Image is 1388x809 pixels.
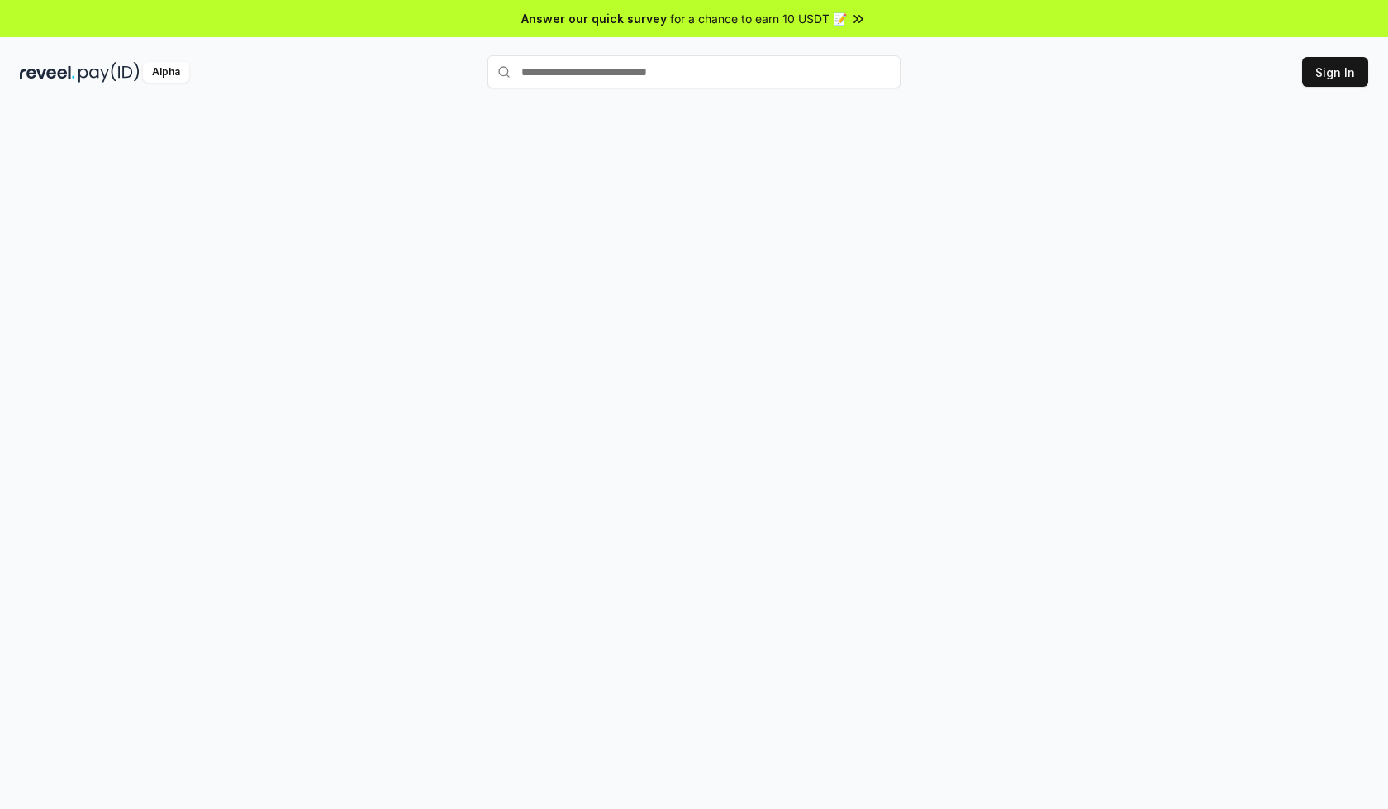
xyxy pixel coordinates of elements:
[521,10,667,27] span: Answer our quick survey
[143,62,189,83] div: Alpha
[20,62,75,83] img: reveel_dark
[78,62,140,83] img: pay_id
[670,10,847,27] span: for a chance to earn 10 USDT 📝
[1302,57,1368,87] button: Sign In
